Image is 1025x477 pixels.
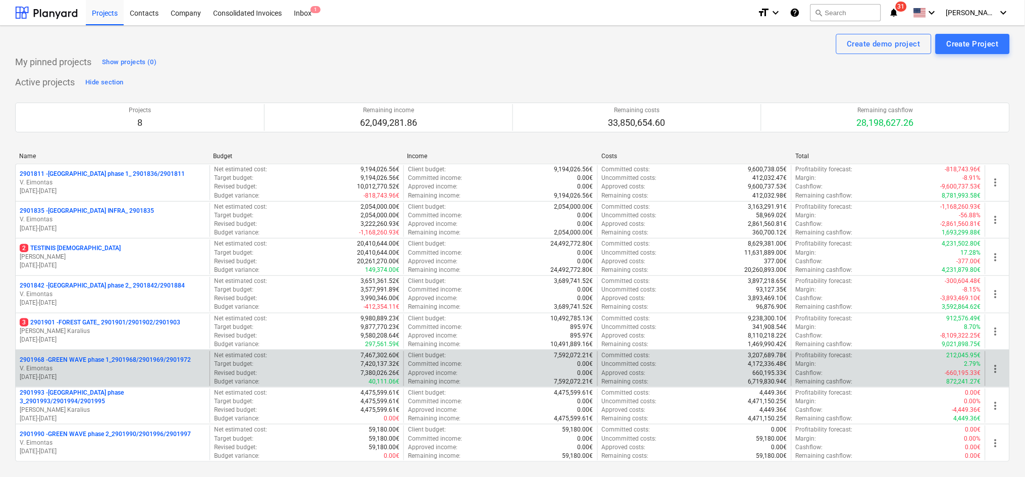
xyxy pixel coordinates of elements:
[357,249,399,257] p: 20,410,644.00€
[602,277,650,285] p: Committed costs :
[20,281,185,290] p: 2901842 - [GEOGRAPHIC_DATA] phase 2_ 2901842/2901884
[214,360,253,368] p: Target budget :
[214,397,253,406] p: Target budget :
[815,9,823,17] span: search
[578,397,593,406] p: 0.00€
[896,2,907,12] span: 31
[20,290,206,299] p: V. Eimontas
[796,303,853,311] p: Remaining cashflow :
[796,153,982,160] div: Total
[990,325,1002,338] span: more_vert
[365,266,399,274] p: 149,374.00€
[20,224,206,233] p: [DATE] - [DATE]
[796,360,816,368] p: Margin :
[361,406,399,414] p: 4,475,599.61€
[975,428,1025,477] iframe: Chat Widget
[214,249,253,257] p: Target budget :
[20,336,206,344] p: [DATE] - [DATE]
[602,257,646,266] p: Approved costs :
[796,323,816,331] p: Margin :
[408,314,446,323] p: Client budget :
[790,7,800,19] i: Knowledge base
[990,251,1002,263] span: more_vert
[364,192,399,200] p: -818,743.96€
[578,406,593,414] p: 0.00€
[571,331,593,340] p: 895.97€
[758,7,770,19] i: format_size
[408,285,462,294] p: Committed income :
[408,340,460,349] p: Remaining income :
[602,211,657,220] p: Uncommitted costs :
[936,34,1010,54] button: Create Project
[602,389,650,397] p: Committed costs :
[361,211,399,220] p: 2,054,000.00€
[942,340,981,349] p: 9,021,898.75€
[361,203,399,211] p: 2,054,000.00€
[408,266,460,274] p: Remaining income :
[20,356,206,381] div: 2901968 -GREEN WAVE phase 1_2901968/2901969/2901972V. Eimontas[DATE]-[DATE]
[602,331,646,340] p: Approved costs :
[959,211,981,220] p: -56.88%
[407,153,593,160] div: Income
[361,294,399,303] p: 3,990,346.00€
[608,106,665,115] p: Remaining costs
[20,215,206,224] p: V. Eimontas
[748,351,787,360] p: 3,207,689.78€
[857,117,914,129] p: 28,198,627.26
[361,277,399,285] p: 3,651,361.52€
[748,203,787,211] p: 3,163,291.91€
[578,249,593,257] p: 0.00€
[214,285,253,294] p: Target budget :
[360,106,417,115] p: Remaining income
[213,153,399,160] div: Budget
[602,303,649,311] p: Remaining costs :
[941,182,981,191] p: -9,600,737.53€
[20,244,121,253] p: TESTINIS [DEMOGRAPHIC_DATA]
[753,228,787,237] p: 360,700.12€
[945,165,981,174] p: -818,743.96€
[129,106,151,115] p: Projects
[20,373,206,381] p: [DATE] - [DATE]
[408,203,446,211] p: Client budget :
[408,249,462,257] p: Committed income :
[361,220,399,228] p: 3,222,260.93€
[554,377,593,386] p: 7,592,072.21€
[602,314,650,323] p: Committed costs :
[952,406,981,414] p: -4,449.36€
[361,369,399,377] p: 7,380,026.26€
[965,389,981,397] p: 0.00€
[571,323,593,331] p: 895.97€
[963,285,981,294] p: -8.15%
[602,220,646,228] p: Approved costs :
[602,266,649,274] p: Remaining costs :
[796,249,816,257] p: Margin :
[554,389,593,397] p: 4,475,599.61€
[990,400,1002,412] span: more_vert
[810,4,881,21] button: Search
[578,369,593,377] p: 0.00€
[20,406,206,414] p: [PERSON_NAME] Karalius
[753,174,787,182] p: 412,032.47€
[83,74,126,90] button: Hide section
[602,240,650,248] p: Committed costs :
[357,257,399,266] p: 20,261,270.00€
[941,294,981,303] p: -3,893,469.10€
[608,117,665,129] p: 33,850,654.60
[961,249,981,257] p: 17.28%
[760,389,787,397] p: 4,449.36€
[796,294,823,303] p: Cashflow :
[214,257,257,266] p: Revised budget :
[214,340,260,349] p: Budget variance :
[578,257,593,266] p: 0.00€
[796,211,816,220] p: Margin :
[753,323,787,331] p: 341,908.54€
[796,266,853,274] p: Remaining cashflow :
[945,369,981,377] p: -660,195.33€
[361,314,399,323] p: 9,980,889.23€
[361,360,399,368] p: 7,420,137.32€
[361,389,399,397] p: 4,475,599.61€
[964,397,981,406] p: 0.00%
[214,228,260,237] p: Budget variance :
[578,294,593,303] p: 0.00€
[214,377,260,386] p: Budget variance :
